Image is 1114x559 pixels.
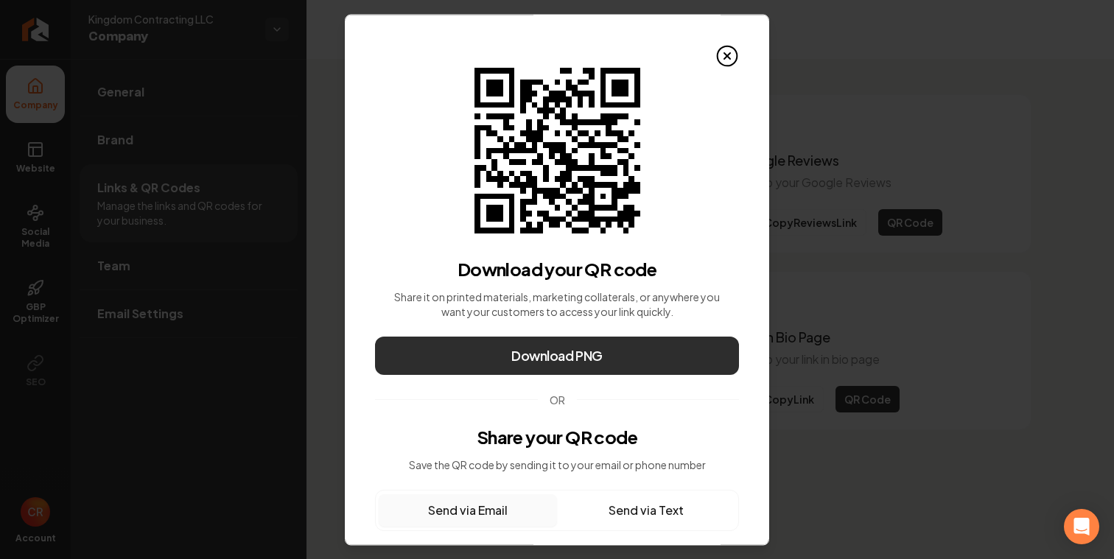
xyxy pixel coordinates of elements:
[477,425,637,449] h3: Share your QR code
[392,289,722,319] p: Share it on printed materials, marketing collaterals, or anywhere you want your customers to acce...
[511,345,603,366] span: Download PNG
[375,337,739,375] button: Download PNG
[458,257,656,281] h3: Download your QR code
[409,457,706,472] p: Save the QR code by sending it to your email or phone number
[550,393,565,407] span: OR
[379,494,557,527] button: Send via Email
[557,494,735,527] button: Send via Text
